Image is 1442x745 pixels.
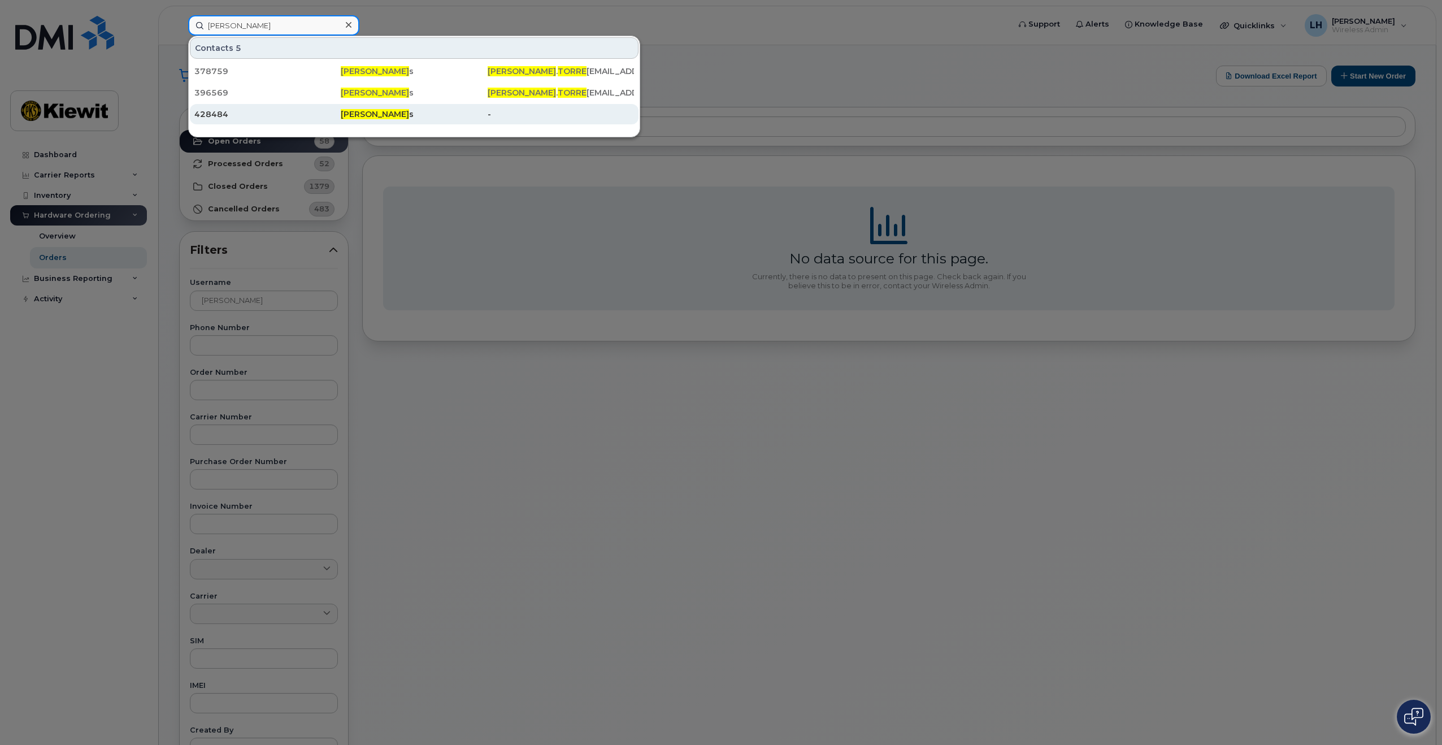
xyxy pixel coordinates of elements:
[488,87,634,98] div: . [EMAIL_ADDRESS][PERSON_NAME][DOMAIN_NAME]
[341,66,487,77] div: s
[236,42,241,54] span: 5
[194,109,341,120] div: 428484
[558,88,587,98] span: TORRE
[194,87,341,98] div: 396569
[558,66,587,76] span: TORRE
[488,88,556,98] span: [PERSON_NAME]
[341,87,487,98] div: s
[488,109,634,120] div: -
[194,66,341,77] div: 378759
[341,109,487,120] div: s
[190,61,639,81] a: 378759[PERSON_NAME]s[PERSON_NAME].TORRE[EMAIL_ADDRESS][PERSON_NAME][DOMAIN_NAME]
[190,37,639,59] div: Contacts
[341,109,409,119] span: [PERSON_NAME]
[1404,708,1423,726] img: Open chat
[190,104,639,124] a: 428484[PERSON_NAME]s-
[190,83,639,103] a: 396569[PERSON_NAME]s[PERSON_NAME].TORRE[EMAIL_ADDRESS][PERSON_NAME][DOMAIN_NAME]
[341,88,409,98] span: [PERSON_NAME]
[488,66,556,76] span: [PERSON_NAME]
[341,66,409,76] span: [PERSON_NAME]
[488,66,634,77] div: . [EMAIL_ADDRESS][PERSON_NAME][DOMAIN_NAME]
